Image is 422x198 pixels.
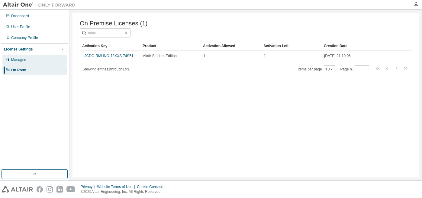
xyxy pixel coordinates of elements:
[80,20,147,27] span: On Premise Licenses (1)
[263,41,319,51] div: Activation Left
[82,54,134,58] a: LJCDO-RMHNO-73XXS-74S51
[81,189,166,194] p: © 2025 Altair Engineering, Inc. All Rights Reserved.
[11,35,38,40] div: Company Profile
[324,41,385,51] div: Creation Date
[11,24,30,29] div: User Profile
[2,186,33,193] img: altair_logo.svg
[298,65,335,73] span: Items per page
[340,65,369,73] span: Page n.
[56,186,63,193] img: linkedin.svg
[143,54,177,58] span: Altair Student Edition
[81,184,97,189] div: Privacy
[3,2,79,8] img: Altair One
[203,54,205,58] span: 1
[66,186,75,193] img: youtube.svg
[11,68,26,73] div: On Prem
[11,14,29,18] div: Dashboard
[47,186,53,193] img: instagram.svg
[37,186,43,193] img: facebook.svg
[324,54,351,58] span: [DATE] 21:10:06
[325,67,333,72] button: 10
[82,41,138,51] div: Activation Key
[4,47,33,52] div: License Settings
[11,57,26,62] div: Managed
[82,67,130,71] span: Showing entries 1 through 1 of 1
[137,184,166,189] div: Cookie Consent
[143,41,198,51] div: Product
[264,54,266,58] span: 1
[203,41,259,51] div: Activation Allowed
[97,184,137,189] div: Website Terms of Use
